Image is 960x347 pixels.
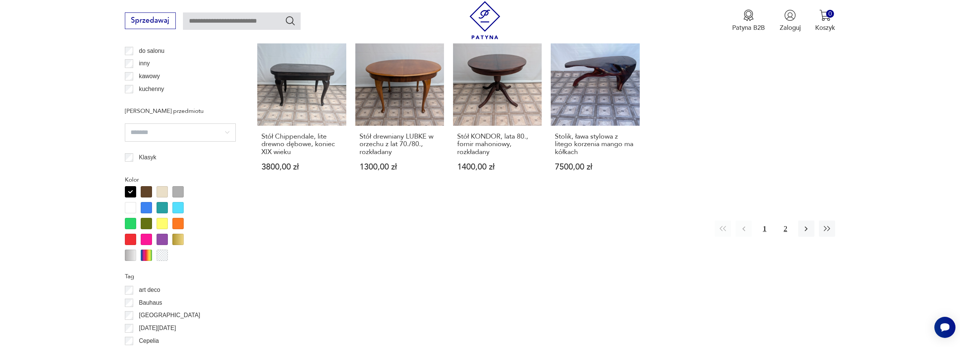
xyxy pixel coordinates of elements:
[780,9,801,32] button: Zaloguj
[139,46,164,56] p: do salonu
[125,12,176,29] button: Sprzedawaj
[139,310,200,320] p: [GEOGRAPHIC_DATA]
[139,59,150,68] p: inny
[453,37,542,189] a: Stół KONDOR, lata 80., fornir mahoniowy, rozkładanyStół KONDOR, lata 80., fornir mahoniowy, rozkł...
[555,133,636,156] h3: Stolik, ława stylowa z litego korzenia mango ma kółkach
[732,9,765,32] a: Ikona medaluPatyna B2B
[139,323,176,333] p: [DATE][DATE]
[139,84,164,94] p: kuchenny
[732,9,765,32] button: Patyna B2B
[743,9,754,21] img: Ikona medalu
[125,271,236,281] p: Tag
[139,336,159,346] p: Cepelia
[139,153,156,162] p: Klasyk
[466,1,504,39] img: Patyna - sklep z meblami i dekoracjami vintage
[555,163,636,171] p: 7500,00 zł
[934,317,955,338] iframe: Smartsupp widget button
[815,9,835,32] button: 0Koszyk
[359,163,440,171] p: 1300,00 zł
[139,71,160,81] p: kawowy
[139,298,162,308] p: Bauhaus
[551,37,639,189] a: Stolik, ława stylowa z litego korzenia mango ma kółkachStolik, ława stylowa z litego korzenia man...
[784,9,796,21] img: Ikonka użytkownika
[826,10,834,18] div: 0
[457,133,538,156] h3: Stół KONDOR, lata 80., fornir mahoniowy, rozkładany
[125,106,236,116] p: [PERSON_NAME] przedmiotu
[780,23,801,32] p: Zaloguj
[355,37,444,189] a: Stół drewniany LUBKE w orzechu z lat 70./80., rozkładanyStół drewniany LUBKE w orzechu z lat 70./...
[732,23,765,32] p: Patyna B2B
[125,18,176,24] a: Sprzedawaj
[285,15,296,26] button: Szukaj
[261,133,342,156] h3: Stół Chippendale, lite drewno dębowe, koniec XIX wieku
[139,285,160,295] p: art deco
[819,9,831,21] img: Ikona koszyka
[359,133,440,156] h3: Stół drewniany LUBKE w orzechu z lat 70./80., rozkładany
[257,37,346,189] a: Stół Chippendale, lite drewno dębowe, koniec XIX wiekuStół Chippendale, lite drewno dębowe, konie...
[261,163,342,171] p: 3800,00 zł
[756,221,773,237] button: 1
[125,175,236,185] p: Kolor
[457,163,538,171] p: 1400,00 zł
[777,221,794,237] button: 2
[815,23,835,32] p: Koszyk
